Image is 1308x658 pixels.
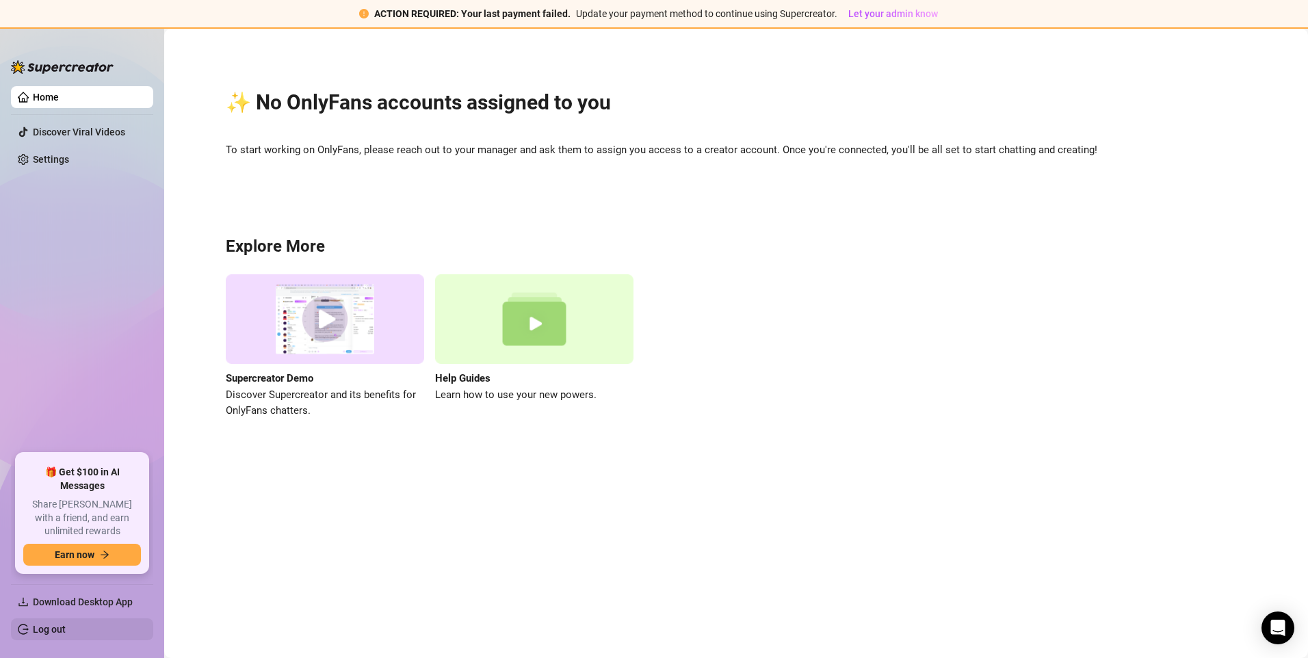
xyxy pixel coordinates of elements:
[226,142,1246,159] span: To start working on OnlyFans, please reach out to your manager and ask them to assign you access ...
[226,387,424,419] span: Discover Supercreator and its benefits for OnlyFans chatters.
[435,274,633,419] a: Help GuidesLearn how to use your new powers.
[33,127,125,137] a: Discover Viral Videos
[359,9,369,18] span: exclamation-circle
[226,274,424,364] img: supercreator demo
[435,387,633,404] span: Learn how to use your new powers.
[226,236,1246,258] h3: Explore More
[33,624,66,635] a: Log out
[11,60,114,74] img: logo-BBDzfeDw.svg
[1261,611,1294,644] div: Open Intercom Messenger
[55,549,94,560] span: Earn now
[435,274,633,364] img: help guides
[226,372,313,384] strong: Supercreator Demo
[435,372,490,384] strong: Help Guides
[33,92,59,103] a: Home
[23,498,141,538] span: Share [PERSON_NAME] with a friend, and earn unlimited rewards
[33,154,69,165] a: Settings
[226,90,1246,116] h2: ✨ No OnlyFans accounts assigned to you
[843,5,943,22] button: Let your admin know
[848,8,938,19] span: Let your admin know
[23,544,141,566] button: Earn nowarrow-right
[23,466,141,492] span: 🎁 Get $100 in AI Messages
[33,596,133,607] span: Download Desktop App
[226,274,424,419] a: Supercreator DemoDiscover Supercreator and its benefits for OnlyFans chatters.
[18,596,29,607] span: download
[576,8,837,19] span: Update your payment method to continue using Supercreator.
[374,8,571,19] strong: ACTION REQUIRED: Your last payment failed.
[100,550,109,560] span: arrow-right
